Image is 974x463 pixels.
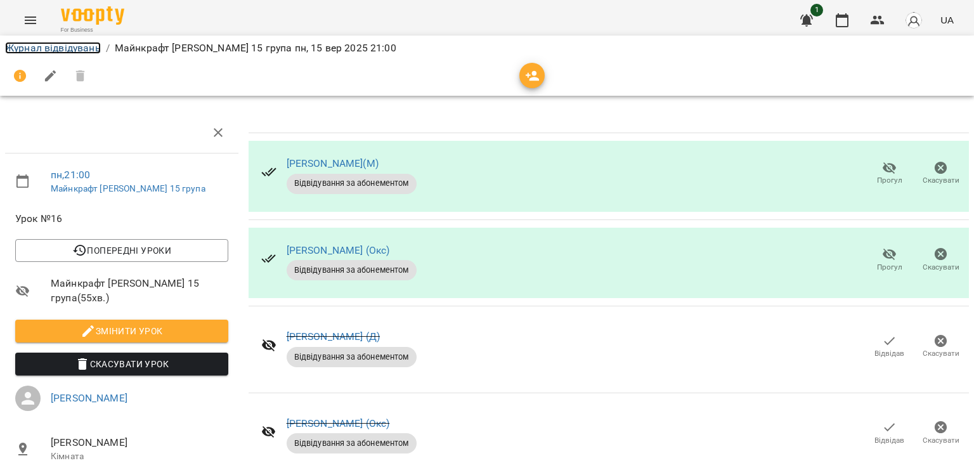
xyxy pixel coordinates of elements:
[905,11,923,29] img: avatar_s.png
[874,435,904,446] span: Відвідав
[923,435,959,446] span: Скасувати
[864,416,915,452] button: Відвідав
[915,329,966,365] button: Скасувати
[287,244,390,256] a: [PERSON_NAME] (Окс)
[51,183,205,193] a: Майнкрафт [PERSON_NAME] 15 група
[25,323,218,339] span: Змінити урок
[287,178,417,189] span: Відвідування за абонементом
[15,211,228,226] span: Урок №16
[15,5,46,36] button: Menu
[15,353,228,375] button: Скасувати Урок
[61,6,124,25] img: Voopty Logo
[106,41,110,56] li: /
[115,41,396,56] p: Майнкрафт [PERSON_NAME] 15 група пн, 15 вер 2025 21:00
[877,262,902,273] span: Прогул
[5,42,101,54] a: Журнал відвідувань
[51,169,90,181] a: пн , 21:00
[864,329,915,365] button: Відвідав
[51,276,228,306] span: Майнкрафт [PERSON_NAME] 15 група ( 55 хв. )
[940,13,954,27] span: UA
[287,417,390,429] a: [PERSON_NAME] (Окс)
[15,239,228,262] button: Попередні уроки
[25,243,218,258] span: Попередні уроки
[51,392,127,404] a: [PERSON_NAME]
[51,435,228,450] span: [PERSON_NAME]
[61,26,124,34] span: For Business
[51,450,228,463] p: Кімната
[287,351,417,363] span: Відвідування за абонементом
[923,348,959,359] span: Скасувати
[915,242,966,278] button: Скасувати
[25,356,218,372] span: Скасувати Урок
[915,156,966,192] button: Скасувати
[864,156,915,192] button: Прогул
[915,416,966,452] button: Скасувати
[864,242,915,278] button: Прогул
[287,264,417,276] span: Відвідування за абонементом
[810,4,823,16] span: 1
[287,330,380,342] a: [PERSON_NAME] (Д)
[923,175,959,186] span: Скасувати
[287,157,379,169] a: [PERSON_NAME](М)
[935,8,959,32] button: UA
[5,41,969,56] nav: breadcrumb
[874,348,904,359] span: Відвідав
[877,175,902,186] span: Прогул
[287,438,417,449] span: Відвідування за абонементом
[15,320,228,342] button: Змінити урок
[923,262,959,273] span: Скасувати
